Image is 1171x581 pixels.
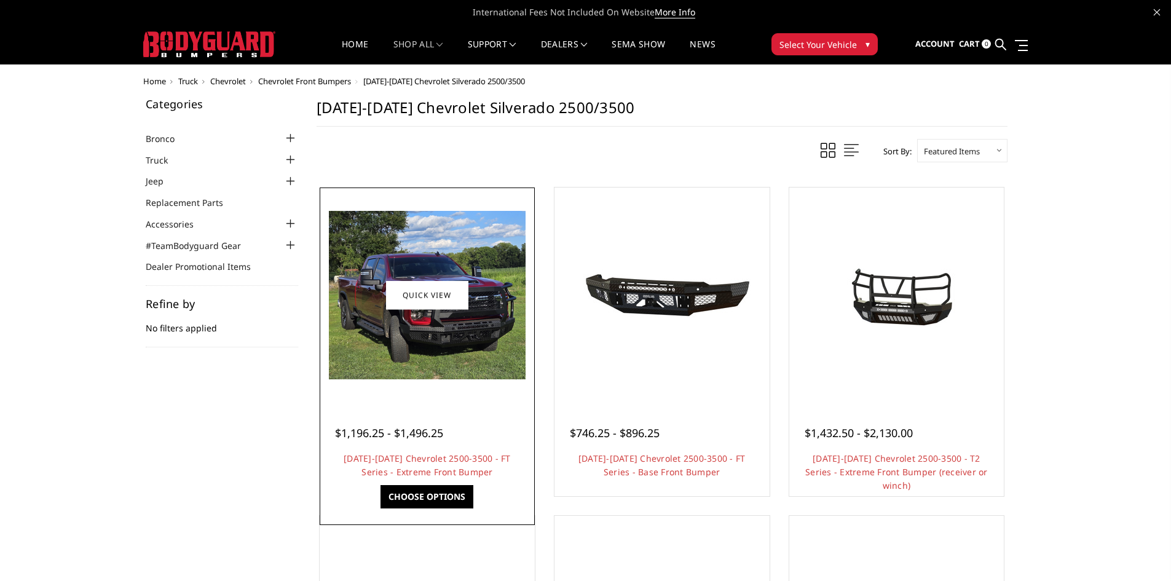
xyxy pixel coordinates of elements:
[959,28,991,61] a: Cart 0
[323,191,532,400] a: 2024-2025 Chevrolet 2500-3500 - FT Series - Extreme Front Bumper 2024-2025 Chevrolet 2500-3500 - ...
[344,453,511,478] a: [DATE]-[DATE] Chevrolet 2500-3500 - FT Series - Extreme Front Bumper
[915,28,955,61] a: Account
[393,40,443,64] a: shop all
[558,191,767,400] a: 2024-2025 Chevrolet 2500-3500 - FT Series - Base Front Bumper 2024-2025 Chevrolet 2500-3500 - FT ...
[335,425,443,440] span: $1,196.25 - $1,496.25
[959,38,980,49] span: Cart
[317,98,1007,127] h1: [DATE]-[DATE] Chevrolet Silverado 2500/3500
[178,76,198,87] a: Truck
[143,31,275,57] img: BODYGUARD BUMPERS
[578,453,746,478] a: [DATE]-[DATE] Chevrolet 2500-3500 - FT Series - Base Front Bumper
[342,40,368,64] a: Home
[805,453,988,491] a: [DATE]-[DATE] Chevrolet 2500-3500 - T2 Series - Extreme Front Bumper (receiver or winch)
[146,218,209,231] a: Accessories
[612,40,665,64] a: SEMA Show
[468,40,516,64] a: Support
[146,175,179,188] a: Jeep
[258,76,351,87] a: Chevrolet Front Bumpers
[386,280,468,309] a: Quick view
[146,298,298,347] div: No filters applied
[146,298,298,309] h5: Refine by
[805,425,913,440] span: $1,432.50 - $2,130.00
[146,239,256,252] a: #TeamBodyguard Gear
[570,425,660,440] span: $746.25 - $896.25
[146,196,239,209] a: Replacement Parts
[146,260,266,273] a: Dealer Promotional Items
[865,38,870,50] span: ▾
[143,76,166,87] a: Home
[779,38,857,51] span: Select Your Vehicle
[915,38,955,49] span: Account
[363,76,525,87] span: [DATE]-[DATE] Chevrolet Silverado 2500/3500
[329,211,526,379] img: 2024-2025 Chevrolet 2500-3500 - FT Series - Extreme Front Bumper
[541,40,588,64] a: Dealers
[771,33,878,55] button: Select Your Vehicle
[380,485,473,508] a: Choose Options
[982,39,991,49] span: 0
[210,76,246,87] a: Chevrolet
[690,40,715,64] a: News
[655,6,695,18] a: More Info
[146,154,183,167] a: Truck
[146,132,190,145] a: Bronco
[1110,522,1171,581] iframe: Chat Widget
[792,191,1001,400] a: 2024-2025 Chevrolet 2500-3500 - T2 Series - Extreme Front Bumper (receiver or winch) 2024-2025 Ch...
[877,142,912,160] label: Sort By:
[146,98,298,109] h5: Categories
